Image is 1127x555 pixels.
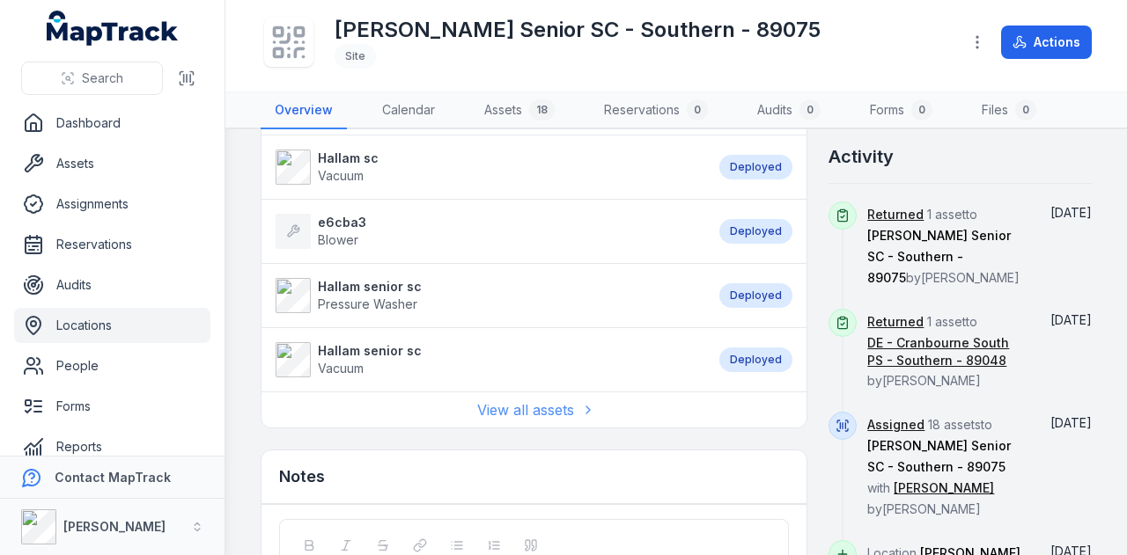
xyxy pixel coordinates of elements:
strong: e6cba3 [318,214,366,231]
a: Overview [261,92,347,129]
strong: Contact MapTrack [55,470,171,485]
span: Pressure Washer [318,296,417,311]
time: 8/15/2025, 1:20:28 PM [1050,312,1092,327]
a: Hallam scVacuum [276,150,702,185]
a: e6cba3Blower [276,214,702,249]
span: Vacuum [318,168,364,183]
span: [PERSON_NAME] Senior SC - Southern - 89075 [867,438,1011,474]
a: MapTrack [47,11,179,46]
a: Reservations0 [590,92,722,129]
a: Returned [867,206,924,223]
strong: [PERSON_NAME] [63,519,166,534]
div: 18 [529,99,555,120]
a: Forms0 [856,92,947,129]
a: Calendar [368,92,449,129]
strong: Hallam sc [318,150,379,167]
span: [PERSON_NAME] Senior SC - Southern - 89075 [867,228,1011,285]
button: Actions [1001,26,1092,59]
a: Reservations [14,227,210,262]
a: Files0 [968,92,1050,129]
a: Returned [867,313,924,331]
a: Hallam senior scVacuum [276,342,702,377]
h2: Activity [829,144,894,169]
div: Deployed [719,283,792,308]
a: DE - Cranbourne South PS - Southern - 89048 [867,334,1025,369]
a: People [14,348,210,383]
a: Audits [14,267,210,303]
h1: [PERSON_NAME] Senior SC - Southern - 89075 [335,16,821,44]
div: Deployed [719,347,792,372]
div: 0 [687,99,708,120]
span: [DATE] [1050,415,1092,430]
a: Dashboard [14,106,210,141]
button: Search [21,62,163,95]
a: Audits0 [743,92,835,129]
time: 8/28/2025, 1:15:07 PM [1050,205,1092,220]
span: 18 assets to with by [PERSON_NAME] [867,417,1011,516]
a: [PERSON_NAME] [894,479,994,497]
a: Assets [14,146,210,181]
div: 0 [911,99,932,120]
span: [DATE] [1050,312,1092,327]
span: [DATE] [1050,205,1092,220]
a: Forms [14,389,210,424]
span: 1 asset to by [PERSON_NAME] [867,207,1020,285]
a: Assigned [867,416,924,434]
a: View all assets [477,399,592,420]
time: 8/14/2025, 3:24:20 PM [1050,415,1092,430]
a: Hallam senior scPressure Washer [276,278,702,313]
span: Search [82,69,123,87]
strong: Hallam senior sc [318,342,422,360]
h3: Notes [279,464,325,489]
span: 1 asset to by [PERSON_NAME] [867,314,1025,388]
span: Blower [318,232,358,247]
a: Locations [14,308,210,343]
div: Site [335,44,376,69]
a: Reports [14,429,210,464]
strong: Hallam senior sc [318,278,422,296]
a: Assignments [14,186,210,222]
div: 0 [1015,99,1036,120]
div: Deployed [719,155,792,179]
div: Deployed [719,219,792,244]
span: Vacuum [318,361,364,376]
a: Assets18 [470,92,569,129]
div: 0 [799,99,821,120]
